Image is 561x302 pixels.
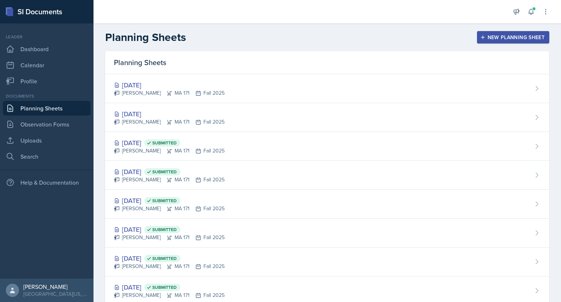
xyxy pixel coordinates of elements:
a: [DATE] Submitted [PERSON_NAME]MA 171Fall 2025 [105,190,549,219]
div: Planning Sheets [105,51,549,74]
button: New Planning Sheet [477,31,549,44]
span: Submitted [152,227,177,233]
div: [DATE] [114,282,225,292]
span: Submitted [152,169,177,175]
a: [DATE] Submitted [PERSON_NAME]MA 171Fall 2025 [105,132,549,161]
span: Submitted [152,140,177,146]
a: [DATE] Submitted [PERSON_NAME]MA 171Fall 2025 [105,161,549,190]
div: [PERSON_NAME] MA 171 Fall 2025 [114,176,225,184]
a: Observation Forms [3,117,91,132]
span: Submitted [152,198,177,204]
a: [DATE] [PERSON_NAME]MA 171Fall 2025 [105,74,549,103]
div: [PERSON_NAME] MA 171 Fall 2025 [114,291,225,299]
div: [DATE] [114,109,225,119]
span: Submitted [152,256,177,261]
a: Profile [3,74,91,88]
a: Calendar [3,58,91,72]
div: [PERSON_NAME] MA 171 Fall 2025 [114,205,225,212]
div: [PERSON_NAME] MA 171 Fall 2025 [114,147,225,155]
div: [DATE] [114,80,225,90]
a: Dashboard [3,42,91,56]
div: [DATE] [114,167,225,177]
div: [PERSON_NAME] MA 171 Fall 2025 [114,263,225,270]
div: [DATE] [114,224,225,234]
div: [PERSON_NAME] MA 171 Fall 2025 [114,234,225,241]
h2: Planning Sheets [105,31,186,44]
div: [PERSON_NAME] MA 171 Fall 2025 [114,89,225,97]
div: [GEOGRAPHIC_DATA][US_STATE] in [GEOGRAPHIC_DATA] [23,290,88,298]
div: [PERSON_NAME] [23,283,88,290]
a: Planning Sheets [3,101,91,116]
a: [DATE] Submitted [PERSON_NAME]MA 171Fall 2025 [105,248,549,276]
div: [PERSON_NAME] MA 171 Fall 2025 [114,118,225,126]
span: Submitted [152,284,177,290]
a: Search [3,149,91,164]
div: Help & Documentation [3,175,91,190]
a: [DATE] Submitted [PERSON_NAME]MA 171Fall 2025 [105,219,549,248]
div: Leader [3,34,91,40]
div: New Planning Sheet [482,34,545,40]
div: [DATE] [114,138,225,148]
div: [DATE] [114,253,225,263]
a: [DATE] [PERSON_NAME]MA 171Fall 2025 [105,103,549,132]
div: [DATE] [114,196,225,205]
a: Uploads [3,133,91,148]
div: Documents [3,93,91,99]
